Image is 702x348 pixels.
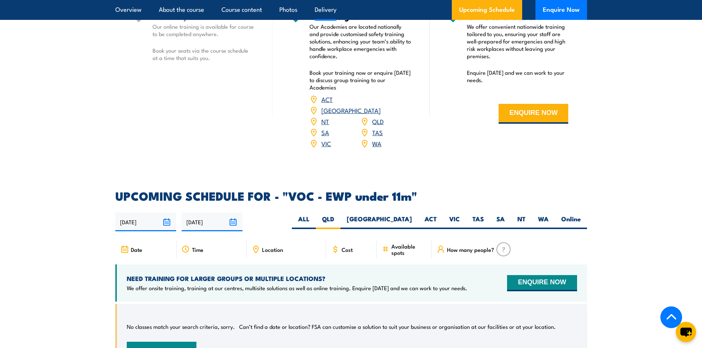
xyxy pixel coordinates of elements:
button: ENQUIRE NOW [499,104,568,124]
span: Date [131,246,142,253]
label: [GEOGRAPHIC_DATA] [340,215,418,229]
p: Enquire [DATE] and we can work to your needs. [467,69,569,84]
a: NT [321,117,329,126]
span: Location [262,246,283,253]
p: We offer onsite training, training at our centres, multisite solutions as well as online training... [127,284,467,292]
label: NT [511,215,532,229]
p: Can’t find a date or location? FSA can customise a solution to suit your business or organisation... [239,323,556,330]
input: To date [182,212,242,231]
h5: Talk to us for a solution [467,14,569,21]
label: ACT [418,215,443,229]
button: chat-button [676,322,696,342]
label: SA [490,215,511,229]
a: ACT [321,95,333,103]
h5: Book straight in [310,14,411,21]
span: Time [192,246,203,253]
span: How many people? [447,246,494,253]
label: WA [532,215,555,229]
a: TAS [372,128,383,137]
button: ENQUIRE NOW [507,275,577,291]
p: We offer convenient nationwide training tailored to you, ensuring your staff are well-prepared fo... [467,23,569,60]
h2: UPCOMING SCHEDULE FOR - "VOC - EWP under 11m" [115,190,587,201]
label: QLD [316,215,340,229]
label: TAS [466,215,490,229]
a: WA [372,139,381,148]
a: SA [321,128,329,137]
label: ALL [292,215,316,229]
p: Our online training is available for course to be completed anywhere. [153,23,254,38]
p: Our Academies are located nationally and provide customised safety training solutions, enhancing ... [310,23,411,60]
input: From date [115,212,176,231]
h4: NEED TRAINING FOR LARGER GROUPS OR MULTIPLE LOCATIONS? [127,274,467,282]
h5: Learn anywhere [153,14,254,21]
span: Cost [342,246,353,253]
p: Book your training now or enquire [DATE] to discuss group training to our Academies [310,69,411,91]
a: QLD [372,117,384,126]
p: No classes match your search criteria, sorry. [127,323,235,330]
p: Book your seats via the course schedule at a time that suits you. [153,47,254,61]
a: [GEOGRAPHIC_DATA] [321,106,381,115]
label: Online [555,215,587,229]
span: Available spots [391,243,426,256]
label: VIC [443,215,466,229]
a: VIC [321,139,331,148]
